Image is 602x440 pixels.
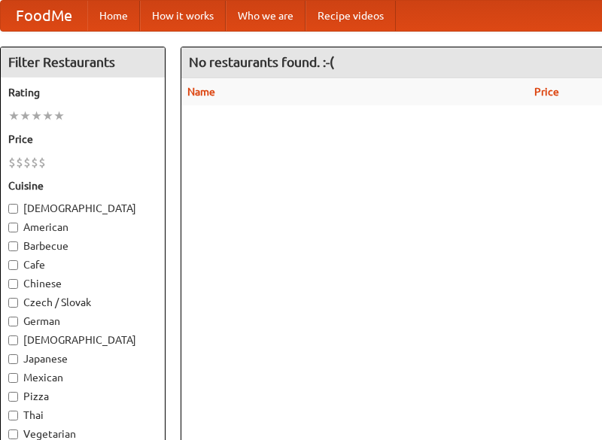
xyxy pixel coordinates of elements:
input: Japanese [8,354,18,364]
li: $ [16,154,23,171]
input: German [8,317,18,326]
label: Barbecue [8,238,157,253]
li: ★ [8,108,20,124]
h5: Cuisine [8,178,157,193]
input: [DEMOGRAPHIC_DATA] [8,335,18,345]
input: Barbecue [8,241,18,251]
a: Home [87,1,140,31]
input: Pizza [8,392,18,402]
input: Thai [8,411,18,420]
a: FoodMe [1,1,87,31]
h5: Price [8,132,157,147]
label: American [8,220,157,235]
a: Price [534,86,559,98]
a: How it works [140,1,226,31]
a: Recipe videos [306,1,396,31]
label: Pizza [8,389,157,404]
a: Who we are [226,1,306,31]
h4: Filter Restaurants [1,47,165,77]
li: $ [23,154,31,171]
li: $ [31,154,38,171]
li: $ [8,154,16,171]
li: ★ [31,108,42,124]
label: Thai [8,408,157,423]
input: Cafe [8,260,18,270]
li: ★ [20,108,31,124]
label: Cafe [8,257,157,272]
input: [DEMOGRAPHIC_DATA] [8,204,18,214]
label: [DEMOGRAPHIC_DATA] [8,332,157,347]
input: American [8,223,18,232]
a: Name [187,86,215,98]
input: Czech / Slovak [8,298,18,308]
li: ★ [42,108,53,124]
h5: Rating [8,85,157,100]
ng-pluralize: No restaurants found. :-( [189,55,334,69]
input: Vegetarian [8,429,18,439]
label: Mexican [8,370,157,385]
label: [DEMOGRAPHIC_DATA] [8,201,157,216]
label: German [8,314,157,329]
label: Czech / Slovak [8,295,157,310]
input: Chinese [8,279,18,289]
li: $ [38,154,46,171]
input: Mexican [8,373,18,383]
label: Japanese [8,351,157,366]
label: Chinese [8,276,157,291]
li: ★ [53,108,65,124]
